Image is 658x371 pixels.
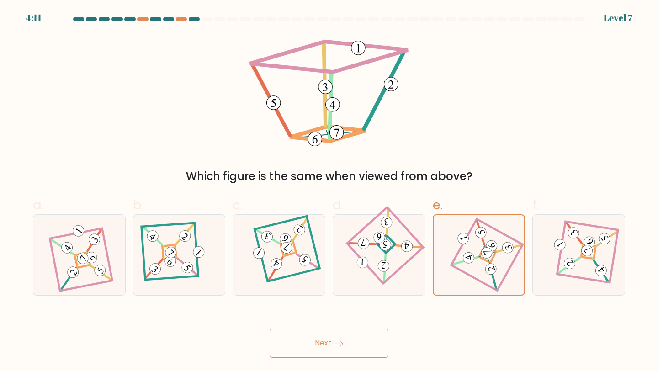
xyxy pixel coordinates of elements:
[604,11,632,25] div: Level 7
[433,196,443,214] span: e.
[333,196,344,214] span: d.
[33,196,44,214] span: a.
[532,196,539,214] span: f.
[270,329,388,358] button: Next
[26,11,42,25] div: 4:11
[133,196,144,214] span: b.
[38,168,620,185] div: Which figure is the same when viewed from above?
[233,196,243,214] span: c.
